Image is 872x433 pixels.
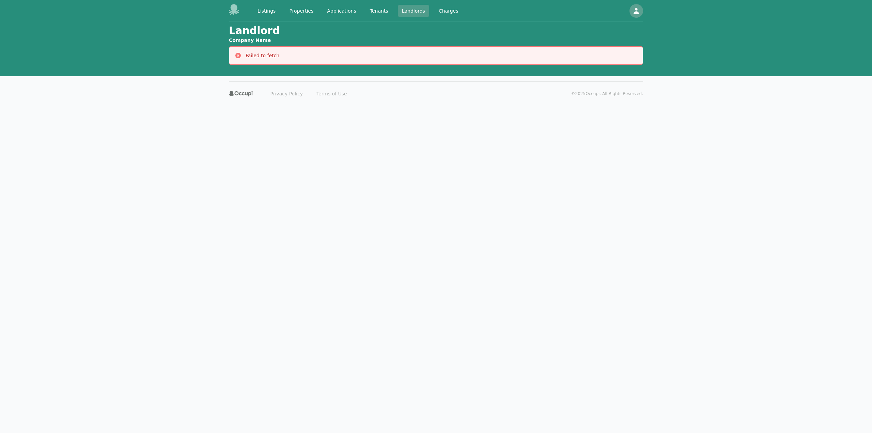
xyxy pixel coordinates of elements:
h1: Landlord [229,25,280,44]
a: Landlords [398,5,429,17]
div: Company Name [229,37,280,44]
a: Tenants [366,5,392,17]
a: Terms of Use [312,88,351,99]
a: Properties [285,5,317,17]
a: Privacy Policy [266,88,307,99]
a: Listings [253,5,280,17]
a: Charges [435,5,463,17]
p: © 2025 Occupi. All Rights Reserved. [571,91,643,96]
div: Failed to fetch [246,52,279,59]
a: Applications [323,5,360,17]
